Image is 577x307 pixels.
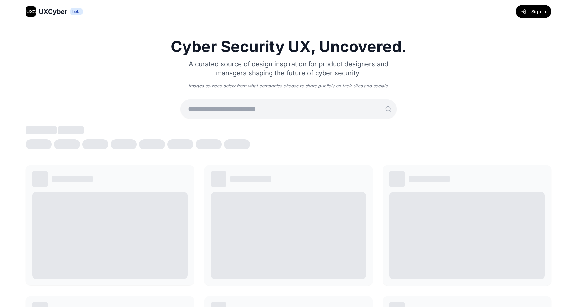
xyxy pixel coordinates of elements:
[26,39,551,54] h1: Cyber Security UX, Uncovered.
[70,8,83,15] span: beta
[39,7,67,16] span: UXCyber
[26,6,83,17] a: UXCUXCyberbeta
[180,59,397,77] p: A curated source of design inspiration for product designers and managers shaping the future of c...
[516,5,551,18] button: Sign In
[180,83,397,89] p: Images sourced solely from what companies choose to share publicly on their sites and socials.
[26,8,36,15] span: UXC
